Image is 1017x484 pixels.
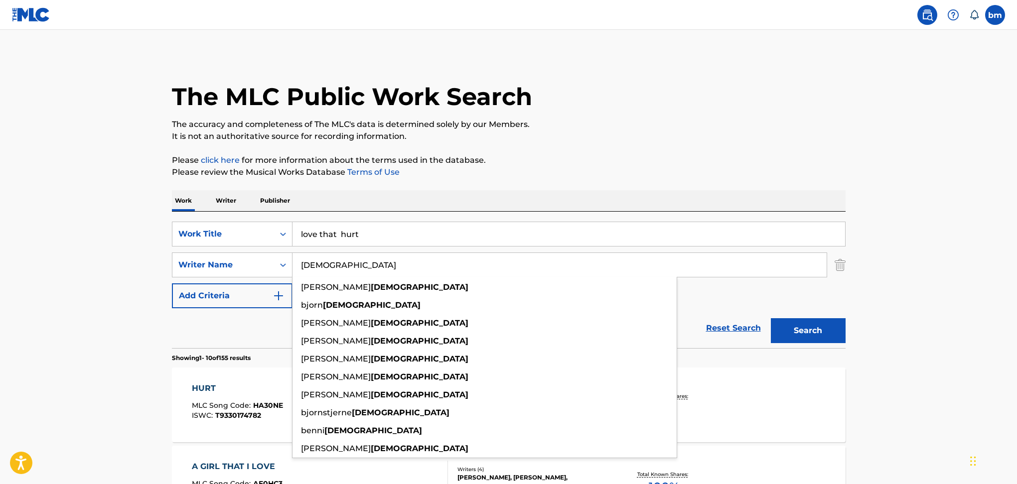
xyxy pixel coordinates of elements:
[985,5,1005,25] div: User Menu
[371,444,468,453] strong: [DEMOGRAPHIC_DATA]
[967,436,1017,484] iframe: Chat Widget
[192,382,283,394] div: HURT
[771,318,846,343] button: Search
[970,446,976,476] div: Drag
[345,167,400,177] a: Terms of Use
[192,401,253,410] span: MLC Song Code :
[172,222,846,348] form: Search Form
[371,282,468,292] strong: [DEMOGRAPHIC_DATA]
[969,10,979,20] div: Notifications
[301,282,371,292] span: [PERSON_NAME]
[352,408,449,417] strong: [DEMOGRAPHIC_DATA]
[371,354,468,363] strong: [DEMOGRAPHIC_DATA]
[301,354,371,363] span: [PERSON_NAME]
[192,411,215,420] span: ISWC :
[301,426,324,435] span: benni
[178,259,268,271] div: Writer Name
[172,367,846,442] a: HURTMLC Song Code:HA30NEISWC:T9330174782Writers (1)[PERSON_NAME]Recording Artists (13)JACOO, JACO...
[701,317,766,339] a: Reset Search
[172,354,251,363] p: Showing 1 - 10 of 155 results
[215,411,261,420] span: T9330174782
[12,7,50,22] img: MLC Logo
[172,283,292,308] button: Add Criteria
[172,82,532,112] h1: The MLC Public Work Search
[637,471,691,478] p: Total Known Shares:
[943,5,963,25] div: Help
[301,318,371,328] span: [PERSON_NAME]
[947,9,959,21] img: help
[324,426,422,435] strong: [DEMOGRAPHIC_DATA]
[172,130,846,142] p: It is not an authoritative source for recording information.
[917,5,937,25] a: Public Search
[835,252,846,277] img: Delete Criterion
[371,336,468,346] strong: [DEMOGRAPHIC_DATA]
[253,401,283,410] span: HA30NE
[201,155,240,165] a: click here
[172,190,195,211] p: Work
[457,466,608,473] div: Writers ( 4 )
[301,336,371,346] span: [PERSON_NAME]
[172,166,846,178] p: Please review the Musical Works Database
[371,372,468,381] strong: [DEMOGRAPHIC_DATA]
[257,190,293,211] p: Publisher
[371,390,468,399] strong: [DEMOGRAPHIC_DATA]
[172,119,846,130] p: The accuracy and completeness of The MLC's data is determined solely by our Members.
[178,228,268,240] div: Work Title
[192,461,283,473] div: A GIRL THAT I LOVE
[301,408,352,417] span: bjornstjerne
[172,154,846,166] p: Please for more information about the terms used in the database.
[921,9,933,21] img: search
[273,290,285,302] img: 9d2ae6d4665cec9f34b9.svg
[301,300,323,310] span: bjorn
[301,372,371,381] span: [PERSON_NAME]
[301,390,371,399] span: [PERSON_NAME]
[323,300,421,310] strong: [DEMOGRAPHIC_DATA]
[301,444,371,453] span: [PERSON_NAME]
[213,190,239,211] p: Writer
[371,318,468,328] strong: [DEMOGRAPHIC_DATA]
[989,323,1017,403] iframe: Resource Center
